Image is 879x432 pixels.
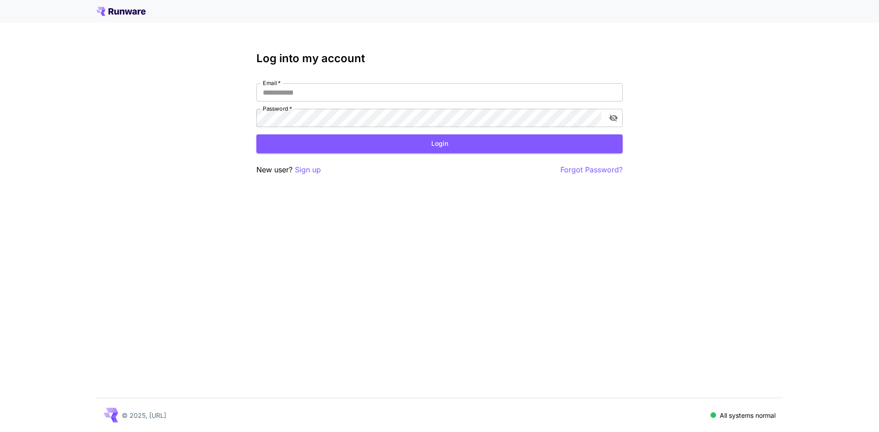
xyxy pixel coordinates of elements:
button: Sign up [295,164,321,176]
p: All systems normal [720,411,776,420]
label: Password [263,105,292,112]
h3: Log into my account [256,52,623,65]
button: Login [256,134,623,153]
p: © 2025, [URL] [122,411,166,420]
button: toggle password visibility [605,110,622,126]
label: Email [263,79,281,87]
p: New user? [256,164,321,176]
button: Forgot Password? [560,164,623,176]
